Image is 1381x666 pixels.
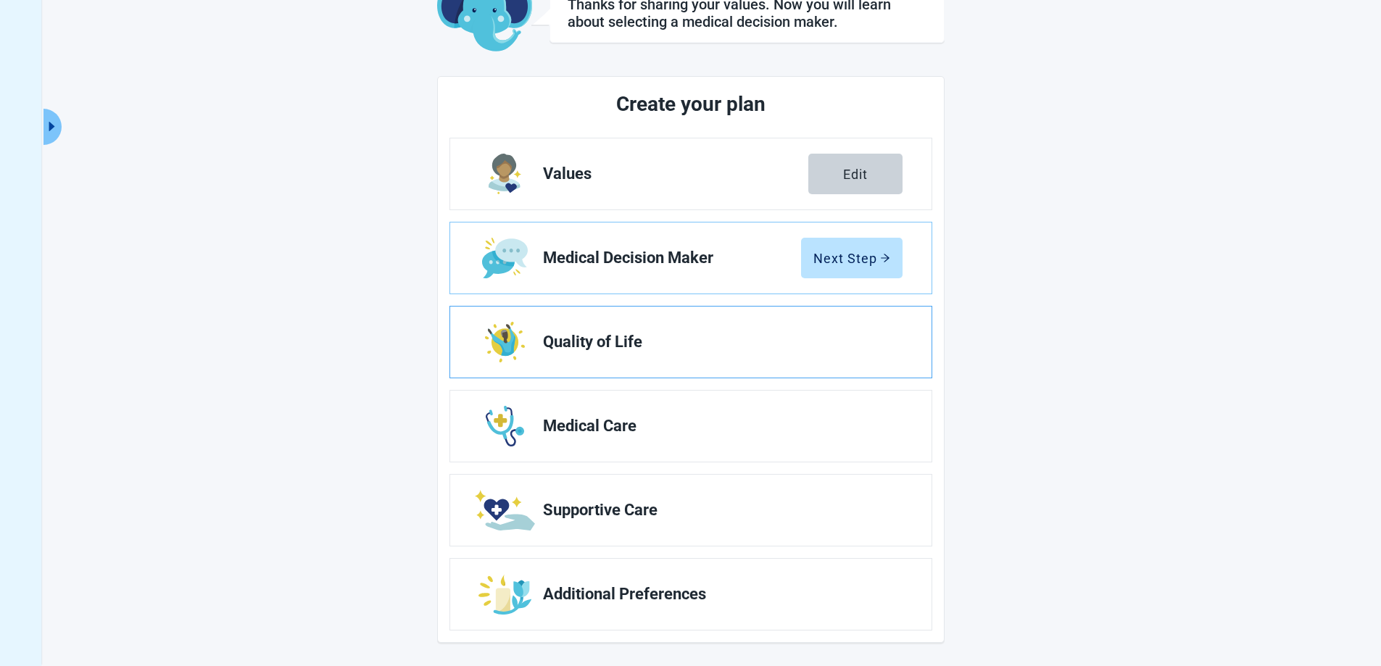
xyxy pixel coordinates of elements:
[45,120,59,133] span: caret-right
[450,559,932,630] a: Edit Additional Preferences section
[543,417,891,435] span: Medical Care
[450,391,932,462] a: Edit Medical Care section
[543,333,891,351] span: Quality of Life
[543,586,891,603] span: Additional Preferences
[450,138,932,209] a: Edit Values section
[450,475,932,546] a: Edit Supportive Care section
[43,109,62,145] button: Expand menu
[843,167,868,181] div: Edit
[504,88,878,120] h2: Create your plan
[813,251,890,265] div: Next Step
[880,253,890,263] span: arrow-right
[808,154,903,194] button: Edit
[450,307,932,378] a: Edit Quality of Life section
[543,249,801,267] span: Medical Decision Maker
[450,222,932,294] a: Edit Medical Decision Maker section
[543,501,891,519] span: Supportive Care
[801,238,903,278] button: Next Steparrow-right
[543,165,808,183] span: Values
